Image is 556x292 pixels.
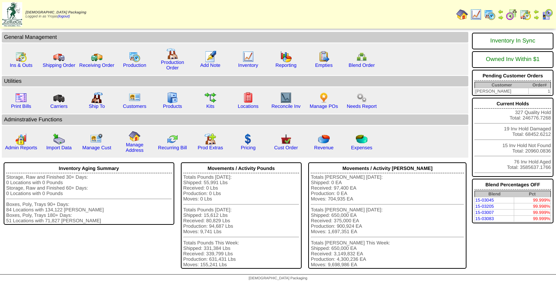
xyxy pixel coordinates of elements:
img: home.gif [456,9,468,20]
a: Empties [315,62,333,68]
img: cust_order.png [280,133,292,145]
img: arrowleft.gif [533,9,539,15]
img: managecust.png [90,133,104,145]
img: line_graph.gif [470,9,482,20]
td: 99.998% [514,203,551,210]
a: Revenue [314,145,333,150]
div: Movements / Activity Pounds [183,164,299,173]
img: calendarinout.gif [520,9,531,20]
a: Shipping Order [43,62,75,68]
a: 15-03007 [475,210,494,215]
a: Kits [206,104,214,109]
img: pie_chart2.png [356,133,368,145]
td: Utilities [2,76,468,86]
a: Add Note [200,62,221,68]
img: graph.gif [280,51,292,62]
a: Import Data [46,145,72,150]
img: graph2.png [15,133,27,145]
a: 15-03083 [475,216,494,221]
img: prodextras.gif [204,133,216,145]
img: calendarprod.gif [129,51,140,62]
div: Totals Pounds [DATE]: Shipped: 55,991 Lbs Received: 0 Lbs Production: 0 Lbs Moves: 0 Lbs Totals P... [183,174,299,267]
img: network.png [356,51,368,62]
td: General Management [2,32,468,42]
div: Inventory Aging Summary [6,164,172,173]
div: 327 Quality Hold Total: 246776.7268 19 Inv Hold Damaged Total: 68452.6212 15 Inv Hold Not Found T... [472,98,553,177]
div: Storage, Raw and Finished 30+ Days: 0 Locations with 0 Pounds Storage, Raw and Finished 60+ Days:... [6,174,172,223]
img: zoroco-logo-small.webp [2,2,22,27]
a: Ins & Outs [10,62,32,68]
a: Carriers [50,104,67,109]
a: Expenses [351,145,373,150]
span: Logged in as Yrojas [25,11,86,19]
td: 99.999% [514,216,551,222]
img: line_graph.gif [242,51,254,62]
td: 99.999% [514,197,551,203]
th: Blend [475,191,514,197]
div: Inventory In Sync [474,34,551,48]
a: Reporting [275,62,297,68]
img: calendarprod.gif [484,9,496,20]
div: Pending Customer Orders [474,71,551,81]
div: Movements / Activity [PERSON_NAME] [311,164,464,173]
img: workflow.png [356,92,368,104]
img: calendarcustomer.gif [541,9,553,20]
div: Owned Inv Within $1 [474,53,551,66]
img: dollar.gif [242,133,254,145]
img: invoice2.gif [15,92,27,104]
img: workflow.gif [204,92,216,104]
div: Current Holds [474,99,551,109]
img: locations.gif [242,92,254,104]
th: Customer [475,82,529,88]
td: 99.999% [514,210,551,216]
a: Locations [238,104,258,109]
img: cabinet.gif [167,92,178,104]
img: reconcile.gif [167,133,178,145]
img: orders.gif [204,51,216,62]
a: Production [123,62,146,68]
a: Reconcile Inv [271,104,301,109]
a: Manage POs [310,104,338,109]
img: pie_chart.png [318,133,330,145]
span: [DEMOGRAPHIC_DATA] Packaging [25,11,86,15]
a: Receiving Order [79,62,114,68]
a: Inventory [238,62,258,68]
img: arrowright.gif [533,15,539,20]
a: Blend Order [349,62,375,68]
img: factory2.gif [91,92,103,104]
div: Blend Percentages OFF [474,180,551,190]
img: workorder.gif [318,51,330,62]
img: truck2.gif [91,51,103,62]
a: Prod Extras [198,145,223,150]
img: home.gif [129,130,140,142]
a: Admin Reports [5,145,37,150]
img: customers.gif [129,92,140,104]
img: arrowright.gif [498,15,504,20]
a: Manage Address [126,142,144,153]
img: calendarblend.gif [506,9,517,20]
img: line_graph2.gif [280,92,292,104]
td: 1 [529,88,551,94]
img: factory.gif [167,48,178,60]
a: (logout) [57,15,70,19]
a: Ship To [89,104,105,109]
div: Totals [PERSON_NAME] [DATE]: Shipped: 0 EA Received: 97,400 EA Production: 0 EA Moves: 704,935 EA... [311,174,464,267]
th: Order# [529,82,551,88]
img: calendarinout.gif [15,51,27,62]
a: Cust Order [274,145,298,150]
a: Print Bills [11,104,31,109]
img: truck.gif [53,51,65,62]
a: Manage Cust [82,145,111,150]
img: import.gif [53,133,65,145]
a: 15-03205 [475,204,494,209]
a: Products [163,104,182,109]
a: 15-03045 [475,198,494,203]
img: truck3.gif [53,92,65,104]
img: arrowleft.gif [498,9,504,15]
span: [DEMOGRAPHIC_DATA] Packaging [249,276,307,280]
td: [PERSON_NAME] [475,88,529,94]
img: po.png [318,92,330,104]
a: Recurring Bill [158,145,187,150]
a: Production Order [161,60,184,70]
a: Pricing [241,145,256,150]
